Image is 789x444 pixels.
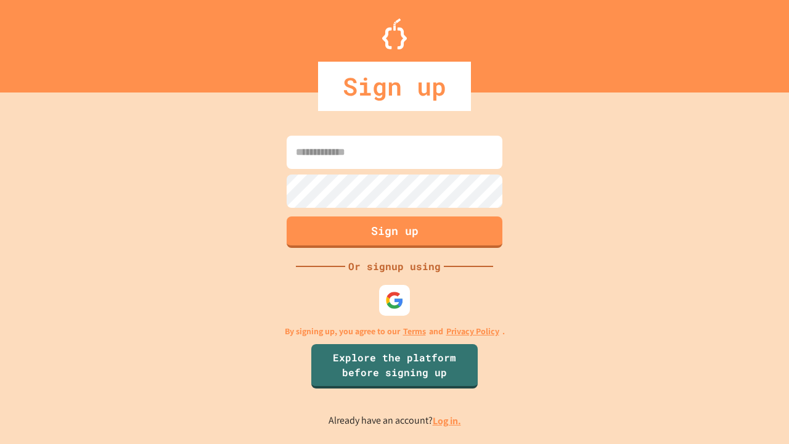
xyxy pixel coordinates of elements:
[311,344,478,388] a: Explore the platform before signing up
[385,291,404,310] img: google-icon.svg
[433,414,461,427] a: Log in.
[329,413,461,429] p: Already have an account?
[382,18,407,49] img: Logo.svg
[446,325,499,338] a: Privacy Policy
[287,216,502,248] button: Sign up
[403,325,426,338] a: Terms
[285,325,505,338] p: By signing up, you agree to our and .
[345,259,444,274] div: Or signup using
[318,62,471,111] div: Sign up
